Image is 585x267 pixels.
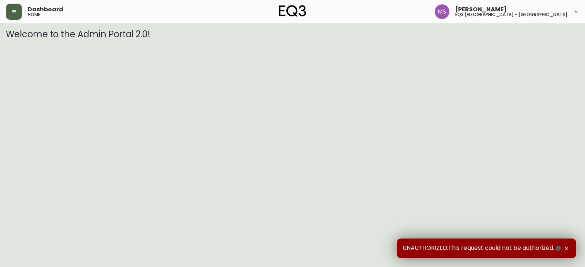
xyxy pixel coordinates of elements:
[403,244,562,252] span: UNAUTHORIZED:This request could not be authorized.
[435,4,449,19] img: 1b6e43211f6f3cc0b0729c9049b8e7af
[455,12,567,17] h5: eq3 [GEOGRAPHIC_DATA] - [GEOGRAPHIC_DATA]
[28,7,63,12] span: Dashboard
[28,12,40,17] h5: home
[455,7,507,12] span: [PERSON_NAME]
[6,29,579,39] h3: Welcome to the Admin Portal 2.0!
[279,5,306,17] img: logo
